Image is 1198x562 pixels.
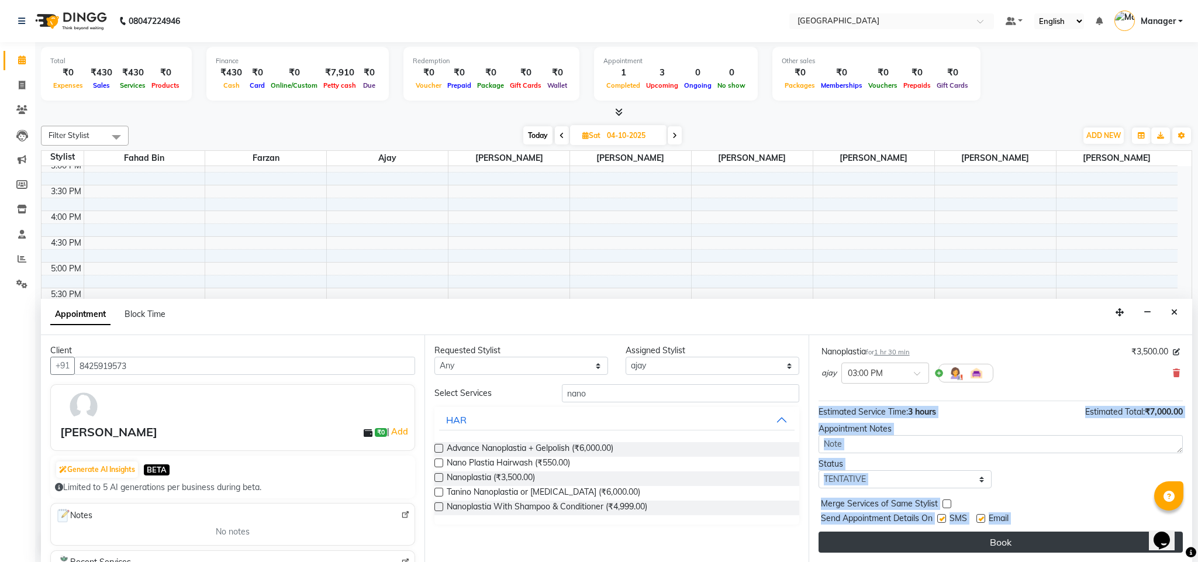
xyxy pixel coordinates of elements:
span: Tanino Nanoplastia or [MEDICAL_DATA] (₹6,000.00) [447,486,640,501]
span: [PERSON_NAME] [448,151,569,166]
span: Package [474,81,507,89]
span: Nanoplastia With Shampoo & Conditioner (₹4,999.00) [447,501,647,515]
img: Manager [1114,11,1135,31]
div: 0 [681,66,714,80]
div: ₹0 [413,66,444,80]
div: 3:00 PM [49,160,84,172]
span: Services [117,81,149,89]
span: ₹0 [375,428,387,437]
span: Due [360,81,378,89]
span: Nanoplastia (₹3,500.00) [447,471,535,486]
span: ADD NEW [1086,131,1121,140]
span: farzan [205,151,326,166]
div: Total [50,56,182,66]
div: Finance [216,56,379,66]
span: Filter Stylist [49,130,89,140]
span: ajay [821,367,837,379]
div: Redemption [413,56,570,66]
div: 4:00 PM [49,211,84,223]
button: +91 [50,357,75,375]
div: ₹0 [900,66,934,80]
span: [PERSON_NAME] [935,151,1056,166]
span: Card [247,81,268,89]
span: Cash [220,81,243,89]
span: [PERSON_NAME] [692,151,813,166]
div: ₹0 [507,66,544,80]
div: ₹0 [474,66,507,80]
div: ₹0 [149,66,182,80]
button: Close [1166,304,1183,322]
span: Petty cash [320,81,359,89]
span: Sat [579,131,603,140]
span: [PERSON_NAME] [1057,151,1178,166]
span: SMS [950,512,967,527]
iframe: chat widget [1149,515,1186,550]
div: ₹0 [50,66,86,80]
span: Advance Nanoplastia + Gelpolish (₹6,000.00) [447,442,613,457]
span: 1 hr 30 min [874,348,910,356]
span: BETA [144,464,170,475]
span: Today [523,126,553,144]
span: ₹3,500.00 [1131,346,1168,358]
span: 3 hours [908,406,936,417]
img: Interior.png [969,366,983,380]
span: Appointment [50,304,111,325]
div: Limited to 5 AI generations per business during beta. [55,481,410,494]
div: Appointment [603,56,748,66]
span: Send Appointment Details On [821,512,933,527]
div: Assigned Stylist [626,344,799,357]
span: Prepaid [444,81,474,89]
span: Gift Cards [507,81,544,89]
button: Generate AI Insights [56,461,138,478]
span: Online/Custom [268,81,320,89]
div: Status [819,458,992,470]
span: ajay [327,151,448,166]
div: ₹7,910 [320,66,359,80]
div: [PERSON_NAME] [60,423,157,441]
div: ₹0 [934,66,971,80]
div: ₹0 [782,66,818,80]
span: [PERSON_NAME] [570,151,691,166]
span: [PERSON_NAME] [813,151,934,166]
b: 08047224946 [129,5,180,37]
img: Hairdresser.png [948,366,962,380]
div: Appointment Notes [819,423,1183,435]
span: Products [149,81,182,89]
button: ADD NEW [1083,127,1124,144]
span: Block Time [125,309,165,319]
div: Client [50,344,415,357]
i: Edit price [1173,349,1180,356]
div: 1 [603,66,643,80]
span: Email [989,512,1009,527]
div: ₹0 [444,66,474,80]
button: HAR [439,409,794,430]
span: | [387,425,410,439]
div: 0 [714,66,748,80]
div: ₹0 [544,66,570,80]
img: logo [30,5,110,37]
span: Estimated Total: [1085,406,1145,417]
span: Nano Plastia Hairwash (₹550.00) [447,457,570,471]
div: ₹430 [117,66,149,80]
div: 4:30 PM [49,237,84,249]
img: avatar [67,389,101,423]
div: 5:00 PM [49,263,84,275]
span: Fahad Bin [84,151,205,166]
div: Select Services [426,387,553,399]
span: Merge Services of Same Stylist [821,498,938,512]
div: Stylist [42,151,84,163]
div: ₹0 [818,66,865,80]
div: 3 [643,66,681,80]
div: ₹430 [86,66,117,80]
input: 2025-10-04 [603,127,662,144]
span: Wallet [544,81,570,89]
div: ₹0 [268,66,320,80]
span: Prepaids [900,81,934,89]
div: ₹0 [359,66,379,80]
div: HAR [446,413,467,427]
span: Completed [603,81,643,89]
a: Add [389,425,410,439]
span: Vouchers [865,81,900,89]
span: Voucher [413,81,444,89]
span: Expenses [50,81,86,89]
